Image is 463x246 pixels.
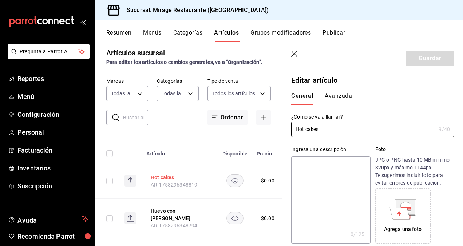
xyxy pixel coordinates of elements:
[17,215,79,223] span: Ayuda
[291,92,446,105] div: navigation tabs
[17,92,88,101] span: Menú
[106,47,165,58] div: Artículos sucursal
[106,78,148,84] label: Marcas
[291,146,370,153] div: Ingresa una descripción
[322,29,345,42] button: Publicar
[157,78,199,84] label: Categorías
[291,114,454,119] label: ¿Cómo se va a llamar?
[151,174,209,181] button: edit-product-location
[162,90,185,97] span: Todas las categorías, Sin categoría
[250,29,311,42] button: Grupos modificadores
[218,140,252,163] th: Disponible
[351,231,365,238] div: 0 /125
[291,92,313,105] button: General
[17,145,88,155] span: Facturación
[106,29,131,42] button: Resumen
[375,156,454,187] p: JPG o PNG hasta 10 MB mínimo 320px y máximo 1144px. Te sugerimos incluir foto para evitar errores...
[261,215,274,222] div: $ 0.00
[151,223,197,228] span: AR-1758296348794
[17,109,88,119] span: Configuración
[173,29,203,42] button: Categorías
[143,29,161,42] button: Menús
[123,110,148,125] input: Buscar artículo
[111,90,135,97] span: Todas las marcas, Sin marca
[17,74,88,84] span: Reportes
[17,163,88,173] span: Inventarios
[384,226,422,233] div: Agrega una foto
[106,29,463,42] div: navigation tabs
[20,48,78,55] span: Pregunta a Parrot AI
[207,78,271,84] label: Tipo de venta
[261,177,274,184] div: $ 0.00
[226,212,244,224] button: availability-product
[142,140,218,163] th: Artículo
[207,110,248,125] button: Ordenar
[291,75,454,86] p: Editar artículo
[375,146,454,153] p: Foto
[8,44,90,59] button: Pregunta a Parrot AI
[17,231,88,241] span: Recomienda Parrot
[121,6,269,15] h3: Sucursal: Mirage Restaurante ([GEOGRAPHIC_DATA])
[151,182,197,188] span: AR-1758296348819
[5,53,90,61] a: Pregunta a Parrot AI
[214,29,239,42] button: Artículos
[226,174,244,187] button: availability-product
[212,90,256,97] span: Todos los artículos
[17,127,88,137] span: Personal
[151,207,209,222] button: edit-product-location
[439,126,450,133] div: 9 /40
[377,190,429,242] div: Agrega una foto
[252,140,286,163] th: Precio
[80,19,86,25] button: open_drawer_menu
[17,181,88,191] span: Suscripción
[325,92,352,105] button: Avanzada
[106,59,262,65] strong: Para editar los artículos o cambios generales, ve a “Organización”.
